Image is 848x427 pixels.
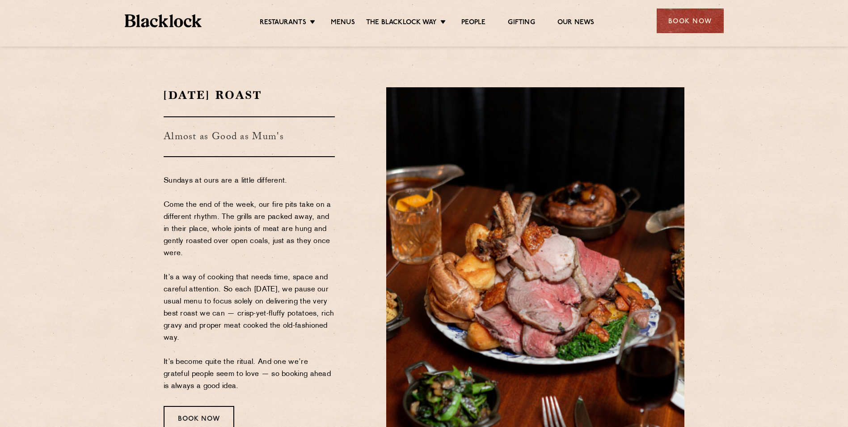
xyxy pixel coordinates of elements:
p: Sundays at ours are a little different. Come the end of the week, our fire pits take on a differe... [164,175,335,393]
a: Restaurants [260,18,306,28]
h2: [DATE] Roast [164,87,335,103]
a: Gifting [508,18,535,28]
div: Book Now [657,9,724,33]
a: People [461,18,485,28]
img: BL_Textured_Logo-footer-cropped.svg [125,14,202,27]
a: Menus [331,18,355,28]
a: Our News [557,18,595,28]
h3: Almost as Good as Mum's [164,116,335,157]
a: The Blacklock Way [366,18,437,28]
